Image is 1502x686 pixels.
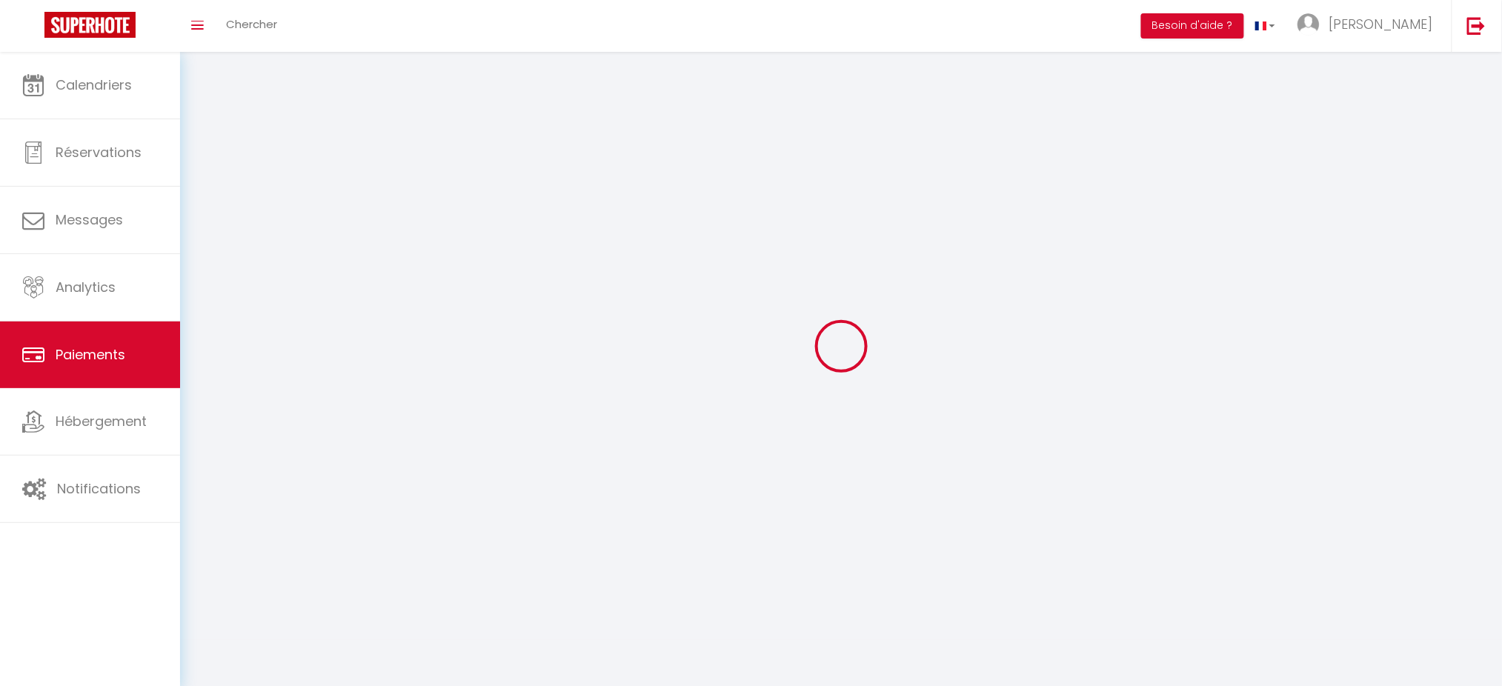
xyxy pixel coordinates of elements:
span: Hébergement [56,412,147,430]
span: Calendriers [56,76,132,94]
span: Messages [56,210,123,229]
span: Chercher [226,16,277,32]
span: Paiements [56,345,125,364]
span: Analytics [56,278,116,296]
span: Réservations [56,143,142,161]
button: Besoin d'aide ? [1141,13,1244,39]
img: ... [1297,13,1320,36]
span: Notifications [57,479,141,498]
span: [PERSON_NAME] [1329,15,1433,33]
img: logout [1467,16,1486,35]
img: Super Booking [44,12,136,38]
